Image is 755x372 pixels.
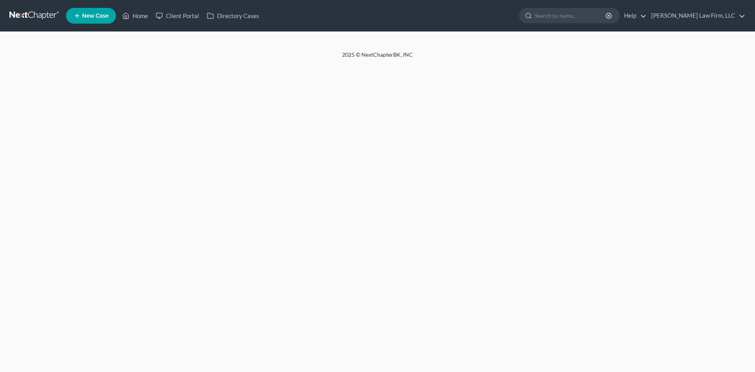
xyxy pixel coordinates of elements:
a: Help [620,9,646,23]
a: [PERSON_NAME] Law Firm, LLC [647,9,745,23]
input: Search by name... [535,8,607,23]
a: Client Portal [152,9,203,23]
div: 2025 © NextChapterBK, INC [153,51,602,65]
a: Directory Cases [203,9,263,23]
a: Home [118,9,152,23]
span: New Case [82,13,109,19]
